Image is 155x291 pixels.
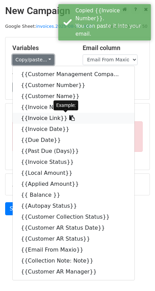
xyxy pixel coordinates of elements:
a: {{Past Due (Days)}} [13,146,134,157]
a: {{Customer Number}} [13,80,134,91]
a: {{Local Amount}} [13,168,134,179]
a: {{ Balance }} [13,190,134,201]
a: {{Applied Amount}} [13,179,134,190]
a: {{Collection Note: Note}} [13,255,134,266]
a: {{Invoice Date}} [13,124,134,135]
a: {{Customer Collection Status}} [13,211,134,222]
a: {{Invoice Link}} [13,113,134,124]
h2: New Campaign [5,5,150,17]
small: Google Sheet: [5,24,93,29]
a: Copy/paste... [12,54,54,65]
a: Send [5,202,28,215]
a: {{Invoice Number}} [13,102,134,113]
a: {{Customer AR Manager}} [13,266,134,277]
a: {{Customer AR Status Date}} [13,222,134,233]
h5: Email column [83,44,143,52]
a: {{Customer AR Status}} [13,233,134,244]
h5: Variables [12,44,72,52]
div: Copied {{Invoice Number}}. You can paste it into your email. [75,7,148,38]
a: {{Invoice Status}} [13,157,134,168]
a: {{Autopay Status}} [13,201,134,211]
div: Example: [53,100,78,110]
iframe: Chat Widget [121,258,155,291]
a: {{Customer Management Compa... [13,69,134,80]
a: {{Email From Maxio}} [13,244,134,255]
a: invoices.2025-08-21.2002 [36,24,93,29]
a: {{Customer Name}} [13,91,134,102]
a: {{Due Date}} [13,135,134,146]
